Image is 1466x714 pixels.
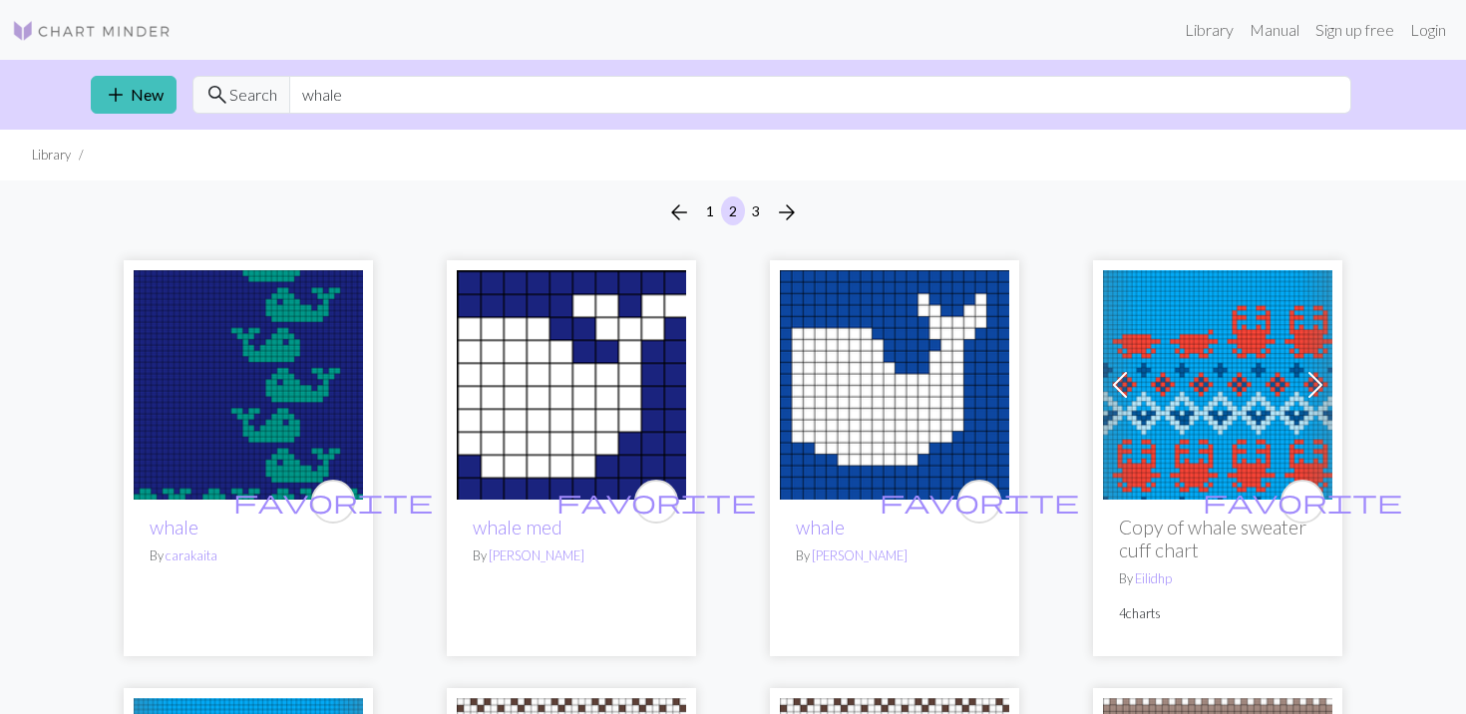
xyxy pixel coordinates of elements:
[796,546,993,565] p: By
[1119,569,1316,588] p: By
[775,200,799,224] i: Next
[1203,482,1402,522] i: favourite
[233,482,433,522] i: favourite
[1103,270,1332,500] img: whale sweater cuff chart
[957,480,1001,524] button: favourite
[659,196,699,228] button: Previous
[1307,10,1402,50] a: Sign up free
[12,19,172,43] img: Logo
[780,270,1009,500] img: whale
[659,196,807,228] nav: Page navigation
[473,516,562,538] a: whale med
[767,196,807,228] button: Next
[457,373,686,392] a: whale med
[1135,570,1172,586] a: Eilidhp
[744,196,768,225] button: 3
[556,482,756,522] i: favourite
[150,546,347,565] p: By
[1242,10,1307,50] a: Manual
[134,373,363,392] a: whale
[457,270,686,500] img: whale med
[667,200,691,224] i: Previous
[634,480,678,524] button: favourite
[780,373,1009,392] a: whale
[1119,516,1316,561] h2: Copy of whale sweater cuff chart
[205,81,229,109] span: search
[880,486,1079,517] span: favorite
[489,547,584,563] a: [PERSON_NAME]
[473,546,670,565] p: By
[1119,604,1316,623] p: 4 charts
[698,196,722,225] button: 1
[91,76,177,114] a: New
[1203,486,1402,517] span: favorite
[229,83,277,107] span: Search
[166,547,217,563] a: carakaita
[1177,10,1242,50] a: Library
[880,482,1079,522] i: favourite
[796,516,845,538] a: whale
[1402,10,1454,50] a: Login
[721,196,745,225] button: 2
[32,146,71,165] li: Library
[311,480,355,524] button: favourite
[812,547,908,563] a: [PERSON_NAME]
[150,516,198,538] a: whale
[233,486,433,517] span: favorite
[667,198,691,226] span: arrow_back
[104,81,128,109] span: add
[134,270,363,500] img: whale
[1281,480,1324,524] button: favourite
[775,198,799,226] span: arrow_forward
[1103,373,1332,392] a: whale sweater cuff chart
[556,486,756,517] span: favorite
